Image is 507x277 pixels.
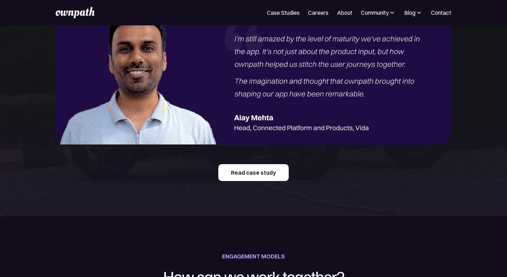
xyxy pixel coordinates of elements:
div: ENGAGEMENT MODELS [222,251,285,261]
a: Contact [431,8,451,17]
a: Case Studies [267,8,300,17]
div: Blog [404,8,423,17]
a: Read case study [218,164,289,181]
div: Community [361,8,389,17]
a: About [337,8,352,17]
div: Blog [404,8,415,17]
div: Community [361,8,396,17]
a: Careers [308,8,328,17]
